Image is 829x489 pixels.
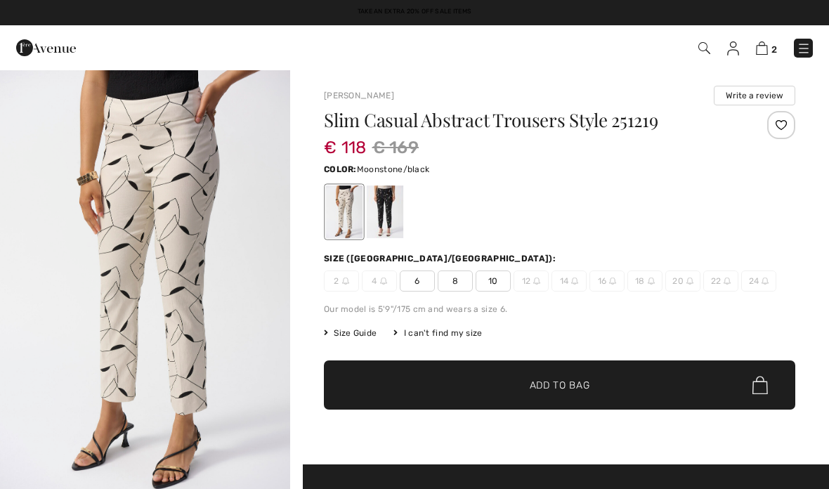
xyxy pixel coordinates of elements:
img: Shopping Bag [756,41,768,55]
img: My Info [727,41,739,56]
span: 20 [665,270,700,292]
img: Search [698,42,710,54]
span: 6 [400,270,435,292]
span: Size Guide [324,327,377,339]
div: Black/moonstone [367,185,403,238]
span: 24 [741,270,776,292]
img: ring-m.svg [609,278,616,285]
button: Add to Bag [324,360,795,410]
img: ring-m.svg [724,278,731,285]
button: Write a review [714,86,795,105]
span: 16 [589,270,625,292]
div: Our model is 5'9"/175 cm and wears a size 6. [324,303,795,315]
a: 2 [756,39,777,56]
a: [PERSON_NAME] [324,91,394,100]
span: 12 [514,270,549,292]
span: € 169 [372,135,419,160]
a: 1ère Avenue [16,40,76,53]
span: 18 [627,270,662,292]
a: Take an Extra 20% Off Sale Items [358,8,472,15]
img: ring-m.svg [571,278,578,285]
img: ring-m.svg [686,278,693,285]
span: 4 [362,270,397,292]
span: 10 [476,270,511,292]
img: ring-m.svg [342,278,349,285]
img: 1ère Avenue [16,34,76,62]
div: Moonstone/black [326,185,363,238]
img: Menu [797,41,811,56]
span: 2 [324,270,359,292]
span: 8 [438,270,473,292]
span: Moonstone/black [357,164,430,174]
span: 22 [703,270,738,292]
span: € 118 [324,124,367,157]
img: ring-m.svg [533,278,540,285]
span: 2 [771,44,777,55]
h1: Slim Casual Abstract Trousers Style 251219 [324,111,717,129]
div: I can't find my size [393,327,482,339]
img: ring-m.svg [648,278,655,285]
span: Add to Bag [530,378,590,393]
div: Size ([GEOGRAPHIC_DATA]/[GEOGRAPHIC_DATA]): [324,252,559,265]
img: ring-m.svg [762,278,769,285]
span: Color: [324,164,357,174]
img: Bag.svg [752,376,768,394]
span: 14 [551,270,587,292]
img: ring-m.svg [380,278,387,285]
